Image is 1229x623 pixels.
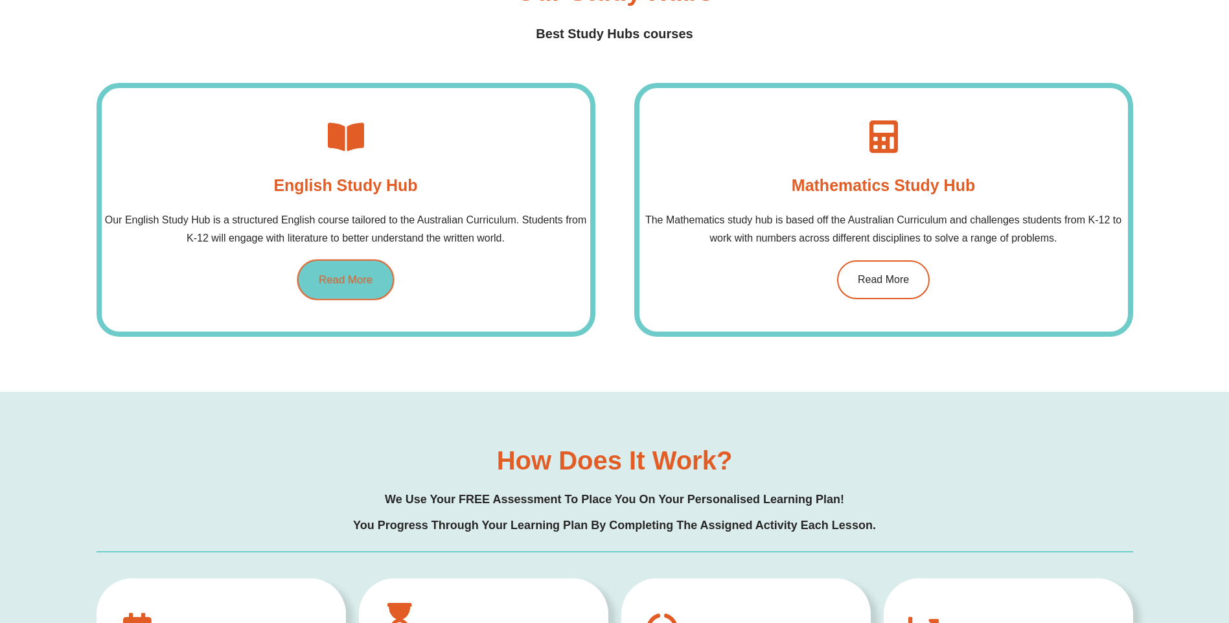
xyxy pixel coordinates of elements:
h2: We use your FREE assessment to place you on your personalised learning plan! You progress through... [353,486,876,538]
span: Read More [858,275,909,285]
a: Read More [297,259,394,300]
iframe: Chat Widget [1013,477,1229,623]
a: Read More [837,260,930,299]
h4: Mathematics Study Hub [792,172,975,198]
span: Read More [319,275,373,286]
h2: How does it work? [497,447,733,473]
p: The Mathematics study hub is based off the Australian Curriculum and challenges students from K-1... [639,211,1128,247]
h4: English Study Hub​ [273,172,417,198]
p: Our English Study Hub is a structured English course tailored to the Australian Curriculum. Stude... [102,211,590,247]
h4: Best Study Hubs courses [97,24,1133,44]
